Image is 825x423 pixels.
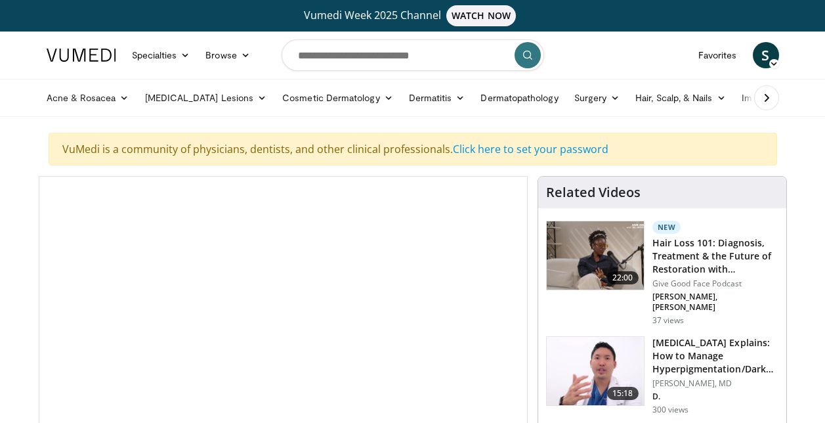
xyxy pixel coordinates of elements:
div: VuMedi is a community of physicians, dentists, and other clinical professionals. [49,133,777,166]
h3: Hair Loss 101: Diagnosis, Treatment & the Future of Restoration with… [652,236,778,276]
span: 22:00 [607,271,639,284]
a: Acne & Rosacea [39,85,137,111]
a: Favorites [690,42,745,68]
a: Specialties [124,42,198,68]
p: 37 views [652,315,685,326]
input: Search topics, interventions [282,39,544,71]
a: Surgery [566,85,628,111]
h3: [MEDICAL_DATA] Explains: How to Manage Hyperpigmentation/Dark Spots o… [652,336,778,376]
a: S [753,42,779,68]
a: Click here to set your password [453,142,608,156]
span: WATCH NOW [446,5,516,26]
p: 300 views [652,405,689,415]
p: [PERSON_NAME], MD [652,378,778,389]
a: Hair, Scalp, & Nails [627,85,733,111]
img: VuMedi Logo [47,49,116,62]
a: Vumedi Week 2025 ChannelWATCH NOW [49,5,777,26]
img: 823268b6-bc03-4188-ae60-9bdbfe394016.150x105_q85_crop-smart_upscale.jpg [547,221,644,290]
p: D. [652,391,778,402]
a: Dermatopathology [473,85,566,111]
p: [PERSON_NAME], [PERSON_NAME] [652,292,778,313]
span: 15:18 [607,387,639,400]
a: [MEDICAL_DATA] Lesions [137,85,275,111]
p: New [652,221,681,234]
h4: Related Videos [546,185,641,200]
img: e1503c37-a13a-4aad-9ea8-1e9b5ff728e6.150x105_q85_crop-smart_upscale.jpg [547,337,644,405]
p: Give Good Face Podcast [652,278,778,289]
a: 15:18 [MEDICAL_DATA] Explains: How to Manage Hyperpigmentation/Dark Spots o… [PERSON_NAME], MD D.... [546,336,778,415]
a: Browse [198,42,258,68]
a: 22:00 New Hair Loss 101: Diagnosis, Treatment & the Future of Restoration with… Give Good Face Po... [546,221,778,326]
a: Dermatitis [401,85,473,111]
a: Cosmetic Dermatology [274,85,400,111]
